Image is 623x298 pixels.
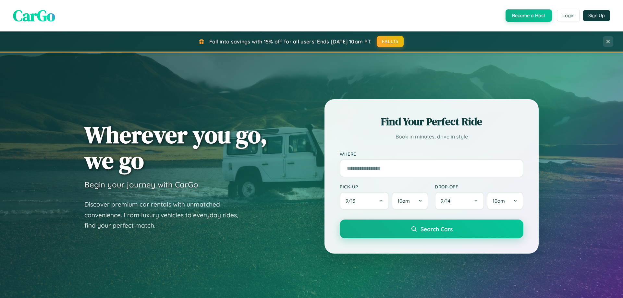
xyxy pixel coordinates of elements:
[493,198,505,204] span: 10am
[340,114,523,129] h2: Find Your Perfect Ride
[397,198,410,204] span: 10am
[84,180,198,189] h3: Begin your journey with CarGo
[13,5,55,26] span: CarGo
[340,220,523,238] button: Search Cars
[340,132,523,141] p: Book in minutes, drive in style
[340,184,428,189] label: Pick-up
[340,151,523,157] label: Where
[346,198,359,204] span: 9 / 13
[506,9,552,22] button: Become a Host
[435,184,523,189] label: Drop-off
[487,192,523,210] button: 10am
[421,225,453,232] span: Search Cars
[557,10,580,21] button: Login
[377,36,404,47] button: FALL15
[84,122,267,173] h1: Wherever you go, we go
[340,192,389,210] button: 9/13
[583,10,610,21] button: Sign Up
[209,38,372,45] span: Fall into savings with 15% off for all users! Ends [DATE] 10am PT.
[441,198,454,204] span: 9 / 14
[84,199,247,231] p: Discover premium car rentals with unmatched convenience. From luxury vehicles to everyday rides, ...
[435,192,484,210] button: 9/14
[392,192,428,210] button: 10am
